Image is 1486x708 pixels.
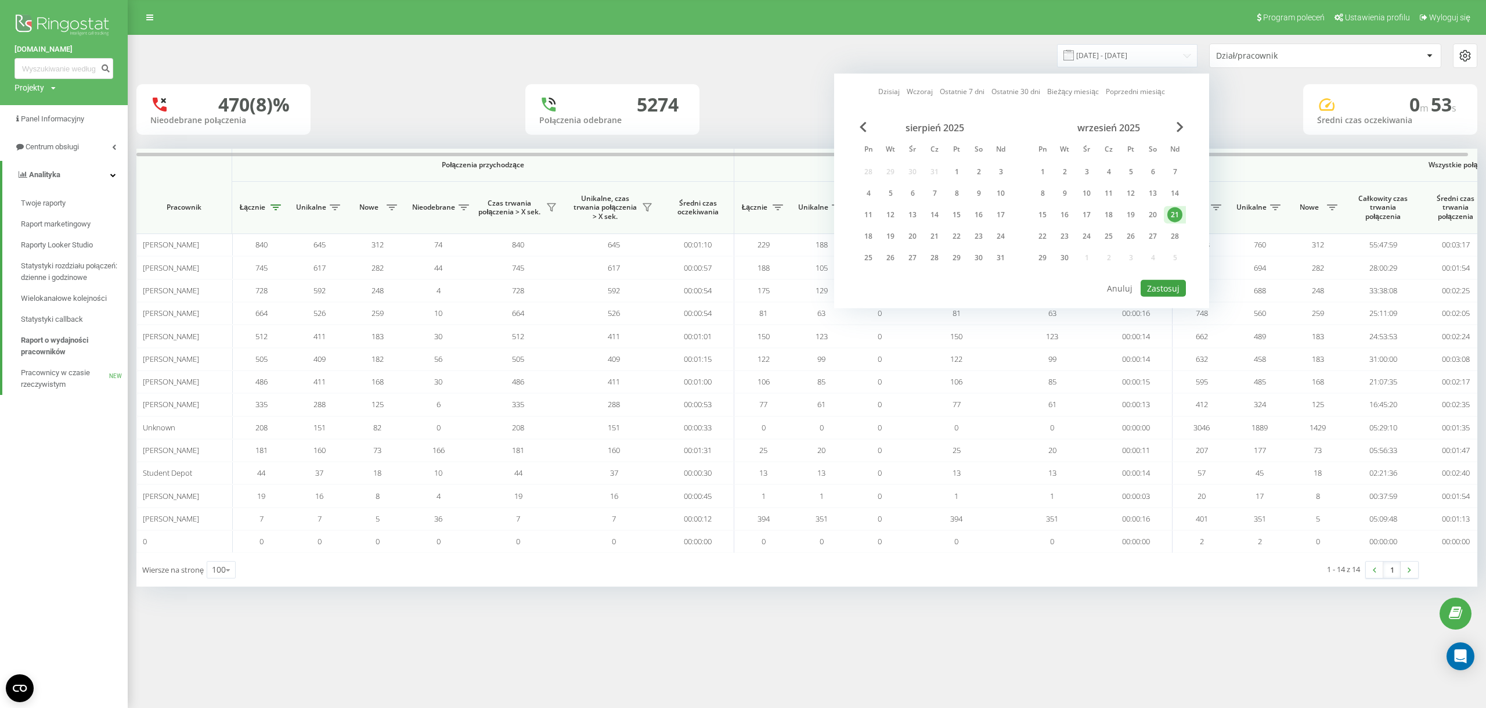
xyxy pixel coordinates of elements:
[1035,207,1050,222] div: 15
[662,302,734,325] td: 00:00:54
[758,354,770,364] span: 122
[879,228,901,245] div: wt 19 sie 2025
[968,185,990,202] div: sob 9 sie 2025
[1031,228,1054,245] div: pon 22 wrz 2025
[1100,142,1117,159] abbr: czwartek
[993,186,1008,201] div: 10
[946,185,968,202] div: pt 8 sie 2025
[905,207,920,222] div: 13
[1164,185,1186,202] div: ndz 14 wrz 2025
[15,82,44,94] div: Projekty
[940,86,984,97] a: Ostatnie 7 dni
[572,194,639,221] span: Unikalne, czas trwania połączenia > X sek.
[907,86,933,97] a: Wczoraj
[861,186,876,201] div: 4
[949,229,964,244] div: 22
[1123,229,1138,244] div: 26
[21,193,128,214] a: Twoje raporty
[904,142,921,159] abbr: środa
[879,249,901,267] div: wt 26 sie 2025
[1101,186,1116,201] div: 11
[1057,250,1072,265] div: 30
[971,229,986,244] div: 23
[740,203,769,212] span: Łącznie
[1098,206,1120,224] div: czw 18 wrz 2025
[512,239,524,250] span: 840
[313,308,326,318] span: 526
[1076,206,1098,224] div: śr 17 wrz 2025
[1254,263,1266,273] span: 694
[1046,331,1058,342] span: 123
[1312,285,1324,296] span: 248
[143,263,199,273] span: [PERSON_NAME]
[255,331,268,342] span: 512
[1100,325,1173,347] td: 00:00:14
[1141,280,1186,297] button: Zastosuj
[990,249,1012,267] div: ndz 31 sie 2025
[1428,194,1483,221] span: Średni czas trwania połączenia
[1452,102,1456,114] span: s
[1057,229,1072,244] div: 23
[608,308,620,318] span: 526
[1431,92,1456,117] span: 53
[878,308,882,318] span: 0
[1079,186,1094,201] div: 10
[860,122,867,132] span: Previous Month
[1347,256,1419,279] td: 28:00:29
[1098,163,1120,181] div: czw 4 wrz 2025
[924,206,946,224] div: czw 14 sie 2025
[1312,308,1324,318] span: 259
[662,279,734,302] td: 00:00:54
[970,142,987,159] abbr: sobota
[512,331,524,342] span: 512
[991,86,1040,97] a: Ostatnie 30 dni
[21,367,109,390] span: Pracownicy w czasie rzeczywistym
[1076,185,1098,202] div: śr 10 wrz 2025
[816,331,828,342] span: 123
[1031,122,1186,134] div: wrzesień 2025
[313,263,326,273] span: 617
[21,235,128,256] a: Raporty Looker Studio
[1145,229,1160,244] div: 27
[1294,203,1323,212] span: Nowe
[371,285,384,296] span: 248
[437,285,441,296] span: 4
[1164,163,1186,181] div: ndz 7 wrz 2025
[1123,164,1138,179] div: 5
[968,249,990,267] div: sob 30 sie 2025
[1031,163,1054,181] div: pon 1 wrz 2025
[1312,263,1324,273] span: 282
[608,263,620,273] span: 617
[883,229,898,244] div: 19
[860,142,877,159] abbr: poniedziałek
[238,203,267,212] span: Łącznie
[1216,51,1355,61] div: Dział/pracownik
[218,94,290,116] div: 470 (8)%
[637,94,679,116] div: 5274
[878,354,882,364] span: 0
[476,199,543,217] span: Czas trwania połączenia > X sek.
[946,249,968,267] div: pt 29 sie 2025
[371,331,384,342] span: 183
[1142,185,1164,202] div: sob 13 wrz 2025
[949,250,964,265] div: 29
[1120,185,1142,202] div: pt 12 wrz 2025
[1076,163,1098,181] div: śr 3 wrz 2025
[1056,142,1073,159] abbr: wtorek
[1057,207,1072,222] div: 16
[1167,164,1182,179] div: 7
[1420,102,1431,114] span: m
[1031,249,1054,267] div: pon 29 wrz 2025
[21,239,93,251] span: Raporty Looker Studio
[1429,13,1470,22] span: Wyloguj się
[1120,163,1142,181] div: pt 5 wrz 2025
[879,206,901,224] div: wt 12 sie 2025
[1101,207,1116,222] div: 18
[1409,92,1431,117] span: 0
[1034,142,1051,159] abbr: poniedziałek
[993,229,1008,244] div: 24
[993,207,1008,222] div: 17
[1254,285,1266,296] span: 688
[1054,163,1076,181] div: wt 2 wrz 2025
[662,256,734,279] td: 00:00:57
